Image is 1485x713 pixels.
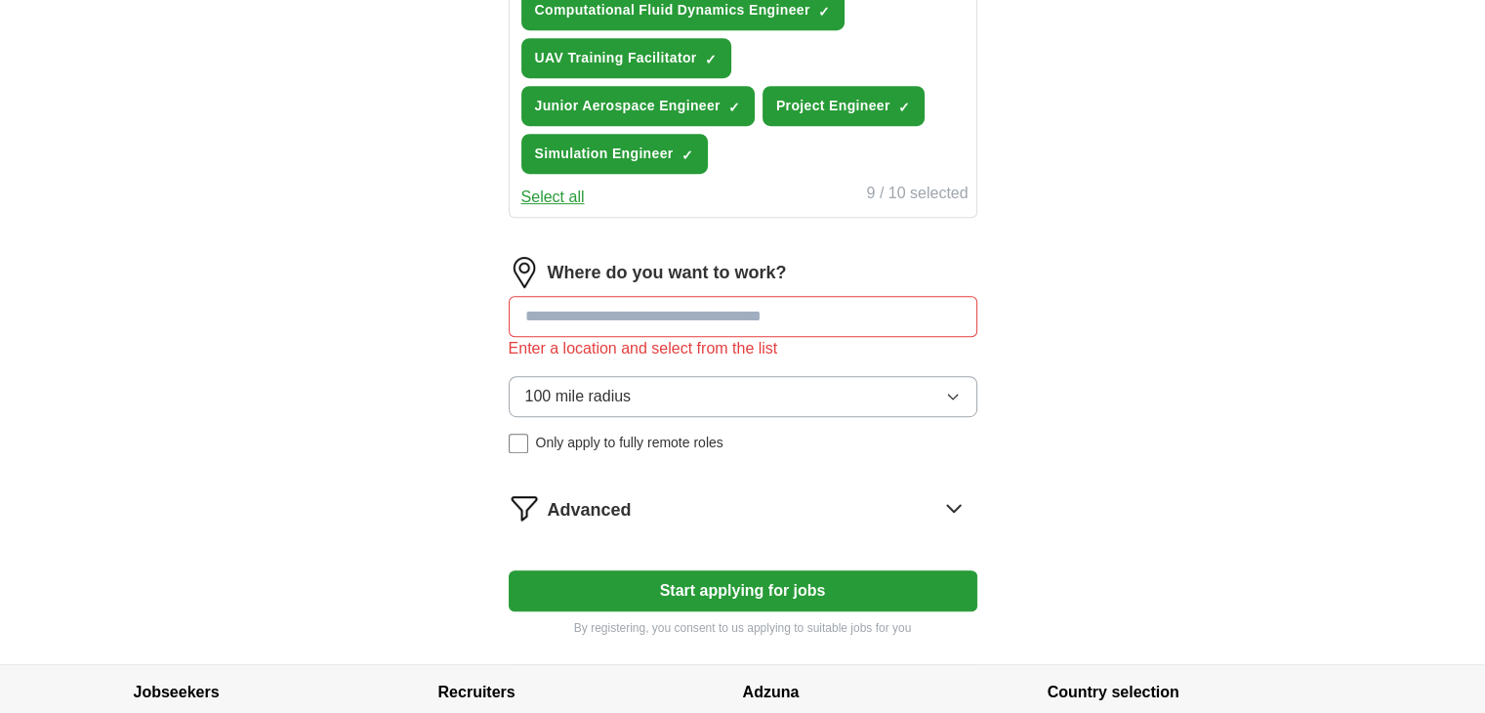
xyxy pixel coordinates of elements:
[535,96,721,116] span: Junior Aerospace Engineer
[525,385,632,408] span: 100 mile radius
[521,186,585,209] button: Select all
[866,182,968,209] div: 9 / 10 selected
[776,96,890,116] span: Project Engineer
[535,144,674,164] span: Simulation Engineer
[521,134,708,174] button: Simulation Engineer✓
[705,52,717,67] span: ✓
[548,497,632,524] span: Advanced
[509,434,528,453] input: Only apply to fully remote roles
[509,570,977,611] button: Start applying for jobs
[548,260,787,286] label: Where do you want to work?
[898,100,910,115] span: ✓
[681,147,693,163] span: ✓
[509,337,977,360] div: Enter a location and select from the list
[509,619,977,637] p: By registering, you consent to us applying to suitable jobs for you
[521,38,731,78] button: UAV Training Facilitator✓
[728,100,740,115] span: ✓
[509,376,977,417] button: 100 mile radius
[509,492,540,524] img: filter
[535,48,697,68] span: UAV Training Facilitator
[509,257,540,288] img: location.png
[536,433,723,453] span: Only apply to fully remote roles
[818,4,830,20] span: ✓
[521,86,755,126] button: Junior Aerospace Engineer✓
[763,86,925,126] button: Project Engineer✓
